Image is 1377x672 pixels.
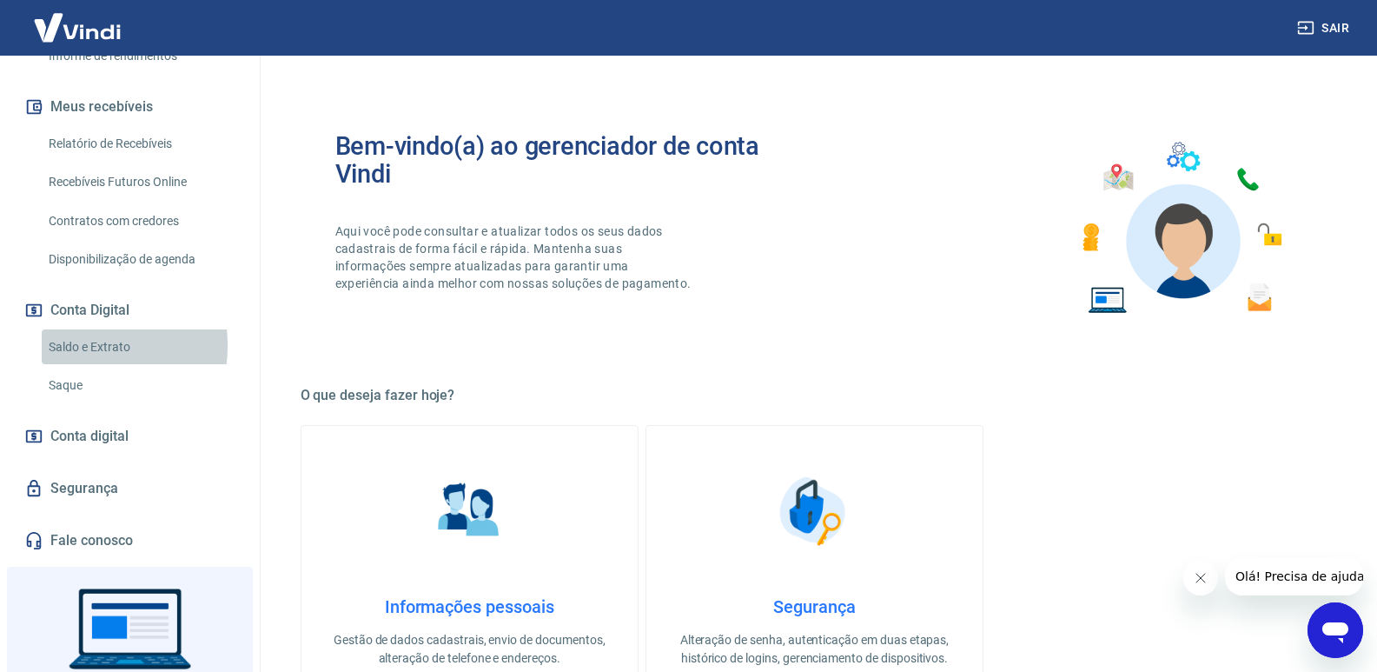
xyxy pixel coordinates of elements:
span: Olá! Precisa de ajuda? [10,12,146,26]
p: Alteração de senha, autenticação em duas etapas, histórico de logins, gerenciamento de dispositivos. [674,631,955,668]
a: Contratos com credores [42,203,239,239]
a: Conta digital [21,417,239,456]
img: Segurança [771,468,857,555]
a: Relatório de Recebíveis [42,126,239,162]
button: Meus recebíveis [21,88,239,126]
a: Informe de rendimentos [42,38,239,74]
img: Imagem de um avatar masculino com diversos icones exemplificando as funcionalidades do gerenciado... [1067,132,1294,324]
p: Gestão de dados cadastrais, envio de documentos, alteração de telefone e endereços. [329,631,610,668]
span: Conta digital [50,424,129,449]
p: Aqui você pode consultar e atualizar todos os seus dados cadastrais de forma fácil e rápida. Mant... [335,223,695,292]
a: Disponibilização de agenda [42,242,239,277]
h5: O que deseja fazer hoje? [301,387,1329,404]
iframe: Fechar mensagem [1183,561,1218,595]
a: Saque [42,368,239,403]
button: Conta Digital [21,291,239,329]
h4: Segurança [674,596,955,617]
img: Vindi [21,1,134,54]
img: Informações pessoais [426,468,513,555]
a: Recebíveis Futuros Online [42,164,239,200]
a: Segurança [21,469,239,508]
h4: Informações pessoais [329,596,610,617]
button: Sair [1294,12,1356,44]
a: Fale conosco [21,522,239,560]
iframe: Botão para abrir a janela de mensagens [1307,602,1363,658]
iframe: Mensagem da empresa [1225,557,1363,595]
a: Saldo e Extrato [42,329,239,365]
h2: Bem-vindo(a) ao gerenciador de conta Vindi [335,132,815,188]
